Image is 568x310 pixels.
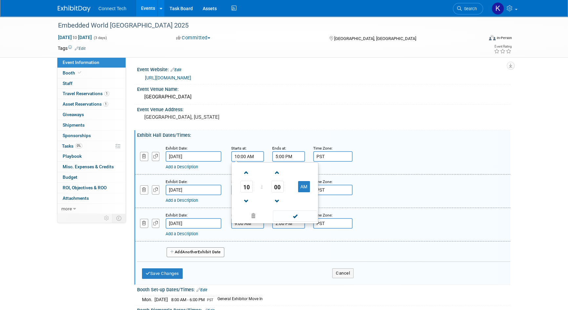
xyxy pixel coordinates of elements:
span: [GEOGRAPHIC_DATA], [GEOGRAPHIC_DATA] [334,36,416,41]
small: Time Zone: [313,213,333,217]
a: Edit [171,68,181,72]
div: [GEOGRAPHIC_DATA] [142,92,505,102]
a: Add a Description [166,198,198,203]
a: Asset Reservations1 [57,99,126,109]
span: Giveaways [63,112,84,117]
span: Another [182,250,198,254]
button: AddAnotherExhibit Date [167,247,224,257]
span: 0% [75,143,82,148]
span: [DATE] [DATE] [58,34,92,40]
a: Event Information [57,57,126,68]
span: Event Information [63,60,99,65]
span: Booth [63,70,83,75]
div: In-Person [497,35,512,40]
span: Budget [63,175,77,180]
a: Add a Description [166,231,198,236]
a: Sponsorships [57,131,126,141]
a: Edit [196,288,207,292]
img: ExhibitDay [58,6,91,12]
div: Booth Set-up Dates/Times: [137,285,510,293]
span: Pick Minute [271,181,284,193]
td: General Exhibitor Move In [213,296,263,303]
a: Tasks0% [57,141,126,151]
a: Clear selection [233,212,274,221]
a: ROI, Objectives & ROO [57,183,126,193]
span: Search [462,6,477,11]
span: Staff [63,81,72,86]
input: End Time [272,151,305,162]
img: Kara Price [492,2,504,15]
a: Edit [75,46,86,51]
input: Time Zone [313,218,353,229]
button: Committed [174,34,213,41]
a: Increment Hour [240,164,253,181]
span: more [61,206,72,211]
button: AM [298,181,310,192]
a: Shipments [57,120,126,130]
span: (3 days) [93,36,107,40]
small: Exhibit Date: [166,213,188,217]
a: Travel Reservations1 [57,89,126,99]
span: Playbook [63,154,82,159]
div: Event Venue Name: [137,84,510,93]
span: Sponsorships [63,133,91,138]
td: Tags [58,45,86,52]
a: Misc. Expenses & Credits [57,162,126,172]
img: Format-Inperson.png [489,35,496,40]
span: Connect Tech [98,6,126,11]
input: Start Time [231,218,264,229]
a: [URL][DOMAIN_NAME] [145,75,191,80]
a: Attachments [57,193,126,203]
a: Budget [57,172,126,182]
input: Start Time [231,151,264,162]
td: Mon. [142,296,154,303]
input: Time Zone [313,185,353,195]
span: Tasks [62,143,82,149]
div: Exhibit Hall Dates/Times: [137,130,510,138]
span: 8:00 AM - 6:00 PM [171,297,205,302]
td: : [260,181,264,193]
a: Staff [57,78,126,89]
div: Event Venue Address: [137,105,510,113]
i: Booth reservation complete [78,71,81,74]
div: Event Format [444,34,512,44]
button: Save Changes [142,268,183,279]
small: Time Zone: [313,179,333,184]
a: Booth [57,68,126,78]
span: to [72,35,78,40]
a: Add a Description [166,164,198,169]
span: 1 [103,102,108,107]
span: PST [207,298,213,302]
a: Increment Minute [271,164,284,181]
small: Time Zone: [313,146,333,151]
span: ROI, Objectives & ROO [63,185,107,190]
div: Event Website: [137,65,510,73]
a: Decrement Minute [271,193,284,209]
a: Playbook [57,151,126,161]
button: Cancel [332,268,354,278]
td: [DATE] [154,296,168,303]
a: more [57,204,126,214]
a: Search [453,3,483,14]
span: Attachments [63,196,89,201]
span: 1 [104,91,109,96]
input: Date [166,151,221,162]
input: Date [166,185,221,195]
input: Time Zone [313,151,353,162]
span: Asset Reservations [63,101,108,107]
small: Exhibit Date: [166,179,188,184]
small: Starts at: [231,146,247,151]
span: Shipments [63,122,85,128]
td: Toggle Event Tabs [112,214,126,222]
a: Giveaways [57,110,126,120]
small: Ends at: [272,146,286,151]
div: Event Rating [494,45,512,48]
input: Date [166,218,221,229]
span: Pick Hour [240,181,253,193]
td: Personalize Event Tab Strip [101,214,112,222]
pre: [GEOGRAPHIC_DATA], [US_STATE] [144,114,285,120]
span: Misc. Expenses & Credits [63,164,114,169]
a: Decrement Hour [240,193,253,209]
div: Embedded World [GEOGRAPHIC_DATA] 2025 [56,20,473,31]
small: Exhibit Date: [166,146,188,151]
